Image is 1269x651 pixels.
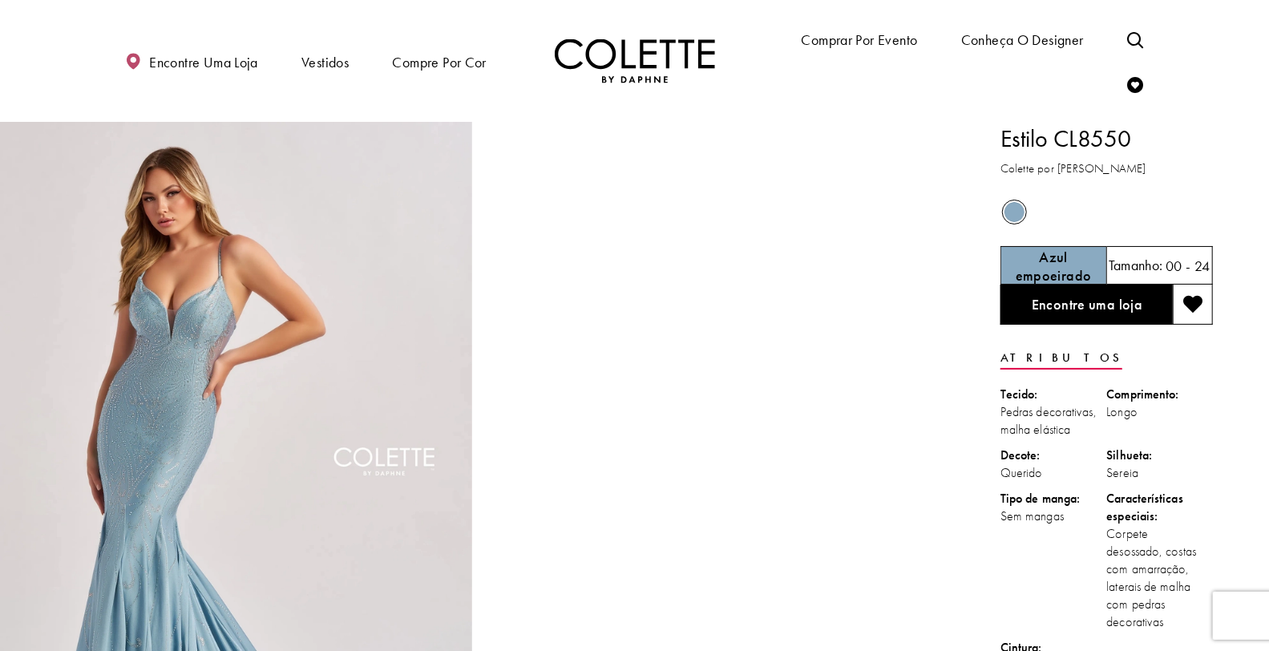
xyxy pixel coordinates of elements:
font: Querido [1000,464,1043,481]
a: Atributos [1000,345,1122,370]
font: Compre por cor [393,53,487,71]
font: Encontre uma loja [149,53,258,71]
span: Comprar por evento [798,16,922,62]
font: Tamanho: [1109,256,1163,274]
font: Encontre uma loja [1032,295,1143,313]
button: Adicionar à lista de desejos [1173,285,1213,325]
font: Comprimento: [1107,386,1179,402]
font: Corpete desossado, costas com amarração, laterais de malha com pedras decorativas [1107,525,1197,630]
font: Colette por [PERSON_NAME] [1000,160,1146,176]
font: Pedras decorativas, malha elástica [1000,403,1097,438]
div: O estado dos controles de cores do produto depende do tamanho escolhido [1000,197,1213,228]
font: Azul empoeirado [1016,248,1092,285]
span: Vestidos [297,38,353,84]
font: Tecido: [1000,386,1038,402]
font: Características especiais: [1107,490,1184,524]
font: Estilo CL8550 [1000,123,1131,154]
font: Sem mangas [1000,507,1064,524]
a: Alternar pesquisa [1123,17,1147,61]
a: Conheça o designer [957,16,1088,62]
font: Silhueta: [1107,447,1153,463]
font: Longo [1107,403,1138,420]
font: Comprar por evento [802,30,918,49]
span: Compre por cor [389,38,491,84]
font: Decote: [1000,447,1041,463]
font: Sereia [1107,464,1139,481]
font: Tipo de manga: [1000,490,1080,507]
font: Vestidos [301,53,349,71]
h5: Cor escolhida [1001,247,1106,284]
a: Encontre uma loja [122,38,262,84]
font: 00 - 24 [1166,257,1210,276]
video: Estilo CL8550 Colette by Daphne #1 reprodução automática em loop sem som vídeo [480,122,952,358]
font: Atributos [1000,350,1122,366]
div: Azul empoeirado [1000,198,1029,226]
a: Encontre uma loja [1000,285,1173,325]
a: Visite a página inicial [555,39,715,83]
a: Verificar lista de desejos [1123,62,1147,106]
font: Conheça o designer [961,30,1084,49]
img: Colette por Daphne [555,39,715,83]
